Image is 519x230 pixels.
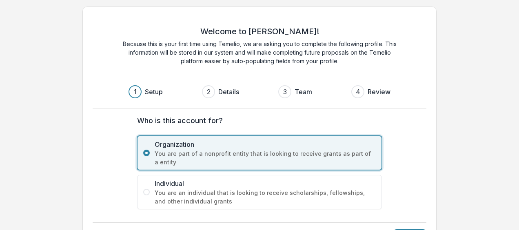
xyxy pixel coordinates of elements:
span: Organization [155,139,376,149]
h3: Setup [145,87,163,97]
h2: Welcome to [PERSON_NAME]! [200,27,319,36]
div: Progress [129,85,390,98]
h3: Review [368,87,390,97]
span: You are part of a nonprofit entity that is looking to receive grants as part of a entity [155,149,376,166]
div: 3 [283,87,287,97]
label: Who is this account for? [137,115,377,126]
div: 4 [356,87,360,97]
h3: Details [218,87,239,97]
div: 1 [134,87,137,97]
p: Because this is your first time using Temelio, we are asking you to complete the following profil... [117,40,402,65]
span: Individual [155,179,376,188]
h3: Team [295,87,312,97]
span: You are an individual that is looking to receive scholarships, fellowships, and other individual ... [155,188,376,206]
div: 2 [207,87,211,97]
